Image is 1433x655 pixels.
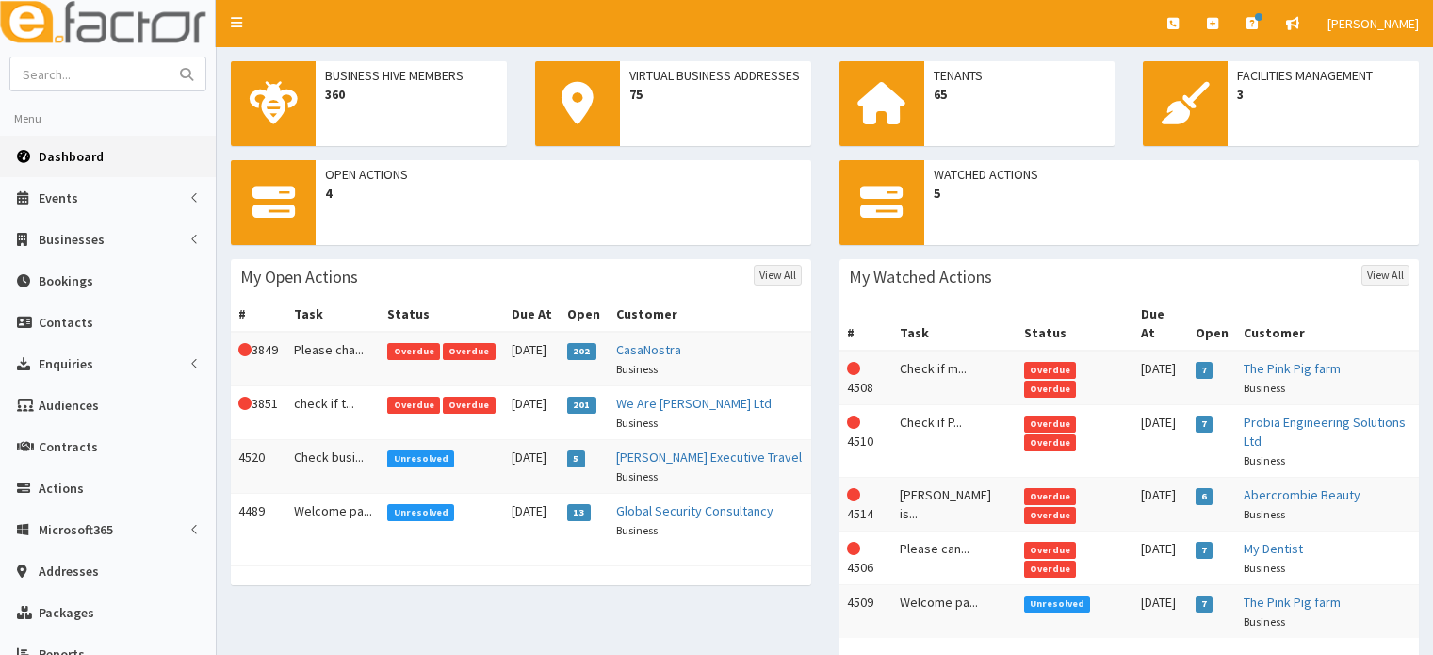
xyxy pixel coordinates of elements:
[325,66,497,85] span: Business Hive Members
[892,405,1017,478] td: Check if P...
[616,449,802,466] a: [PERSON_NAME] Executive Travel
[231,386,286,440] td: 3851
[934,85,1106,104] span: 65
[1133,532,1188,585] td: [DATE]
[1133,585,1188,639] td: [DATE]
[629,66,802,85] span: Virtual Business Addresses
[39,563,99,580] span: Addresses
[231,297,286,332] th: #
[286,494,381,548] td: Welcome pa...
[934,165,1410,184] span: Watched Actions
[231,440,286,494] td: 4520
[380,297,503,332] th: Status
[1244,561,1285,575] small: Business
[1024,381,1077,398] span: Overdue
[1024,507,1077,524] span: Overdue
[616,416,658,430] small: Business
[839,351,892,405] td: 4508
[1244,360,1341,377] a: The Pink Pig farm
[387,397,440,414] span: Overdue
[238,397,252,410] i: This Action is overdue!
[504,494,561,548] td: [DATE]
[892,297,1017,351] th: Task
[286,440,381,494] td: Check busi...
[616,502,773,519] a: Global Security Consultancy
[1024,416,1077,433] span: Overdue
[240,269,358,286] h3: My Open Actions
[1196,416,1213,433] span: 7
[39,438,98,455] span: Contracts
[504,440,561,494] td: [DATE]
[325,184,802,203] span: 4
[1196,596,1213,613] span: 7
[1017,297,1133,351] th: Status
[443,343,496,360] span: Overdue
[934,184,1410,203] span: 5
[1237,66,1409,85] span: Facilities Management
[238,343,252,356] i: This Action is overdue!
[567,397,596,414] span: 201
[609,297,811,332] th: Customer
[892,478,1017,532] td: [PERSON_NAME] is...
[39,397,99,414] span: Audiences
[39,480,84,497] span: Actions
[754,265,802,286] a: View All
[1196,488,1213,505] span: 6
[567,343,596,360] span: 202
[325,165,802,184] span: Open Actions
[325,85,497,104] span: 360
[1244,507,1285,521] small: Business
[39,148,104,165] span: Dashboard
[616,362,658,376] small: Business
[1327,15,1419,32] span: [PERSON_NAME]
[1361,265,1409,286] a: View All
[616,341,681,358] a: CasaNostra
[616,469,658,483] small: Business
[387,504,454,521] span: Unresolved
[1244,614,1285,629] small: Business
[629,85,802,104] span: 75
[1024,542,1077,559] span: Overdue
[231,332,286,386] td: 3849
[616,523,658,537] small: Business
[39,604,94,621] span: Packages
[387,343,440,360] span: Overdue
[892,351,1017,405] td: Check if m...
[839,405,892,478] td: 4510
[1024,488,1077,505] span: Overdue
[504,332,561,386] td: [DATE]
[892,532,1017,585] td: Please can...
[839,478,892,532] td: 4514
[847,362,860,375] i: This Action is overdue!
[847,488,860,501] i: This Action is overdue!
[1133,297,1188,351] th: Due At
[231,494,286,548] td: 4489
[1244,453,1285,467] small: Business
[443,397,496,414] span: Overdue
[616,395,772,412] a: We Are [PERSON_NAME] Ltd
[1196,362,1213,379] span: 7
[1236,297,1419,351] th: Customer
[849,269,992,286] h3: My Watched Actions
[1133,478,1188,532] td: [DATE]
[39,355,93,372] span: Enquiries
[1024,362,1077,379] span: Overdue
[567,450,585,467] span: 5
[1024,561,1077,578] span: Overdue
[286,386,381,440] td: check if t...
[1244,594,1341,611] a: The Pink Pig farm
[39,272,93,289] span: Bookings
[1244,381,1285,395] small: Business
[1244,486,1360,503] a: Abercrombie Beauty
[39,189,78,206] span: Events
[1133,351,1188,405] td: [DATE]
[286,332,381,386] td: Please cha...
[1024,596,1091,613] span: Unresolved
[1133,405,1188,478] td: [DATE]
[839,585,892,639] td: 4509
[39,521,113,538] span: Microsoft365
[1237,85,1409,104] span: 3
[839,297,892,351] th: #
[1244,414,1406,450] a: Probia Engineering Solutions Ltd
[1244,540,1303,557] a: My Dentist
